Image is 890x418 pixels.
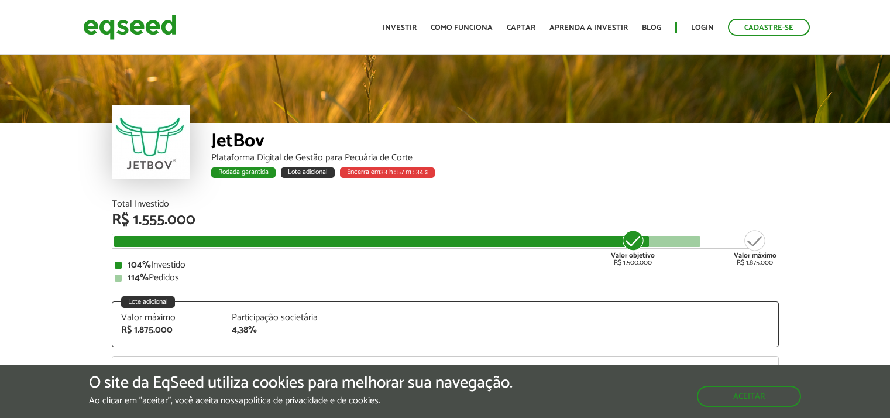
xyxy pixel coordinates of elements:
[734,250,776,261] strong: Valor máximo
[611,229,655,266] div: R$ 1.500.000
[691,24,714,32] a: Login
[340,167,435,178] div: Encerra em
[211,167,276,178] div: Rodada garantida
[232,326,325,335] div: 4,38%
[243,396,379,406] a: política de privacidade e de cookies
[83,12,177,43] img: EqSeed
[232,313,325,323] div: Participação societária
[728,19,810,36] a: Cadastre-se
[507,24,535,32] a: Captar
[383,24,417,32] a: Investir
[611,250,655,261] strong: Valor objetivo
[121,313,215,323] div: Valor máximo
[431,24,493,32] a: Como funciona
[121,296,175,308] div: Lote adicional
[128,257,151,273] strong: 104%
[549,24,628,32] a: Aprenda a investir
[697,386,801,407] button: Aceitar
[128,270,149,286] strong: 114%
[642,24,661,32] a: Blog
[89,374,513,392] h5: O site da EqSeed utiliza cookies para melhorar sua navegação.
[121,326,215,335] div: R$ 1.875.000
[112,200,779,209] div: Total Investido
[115,273,776,283] div: Pedidos
[211,132,779,153] div: JetBov
[112,213,779,228] div: R$ 1.555.000
[281,167,335,178] div: Lote adicional
[734,229,776,266] div: R$ 1.875.000
[89,395,513,406] p: Ao clicar em "aceitar", você aceita nossa .
[380,166,428,177] span: 33 h : 57 m : 34 s
[211,153,779,163] div: Plataforma Digital de Gestão para Pecuária de Corte
[115,261,776,270] div: Investido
